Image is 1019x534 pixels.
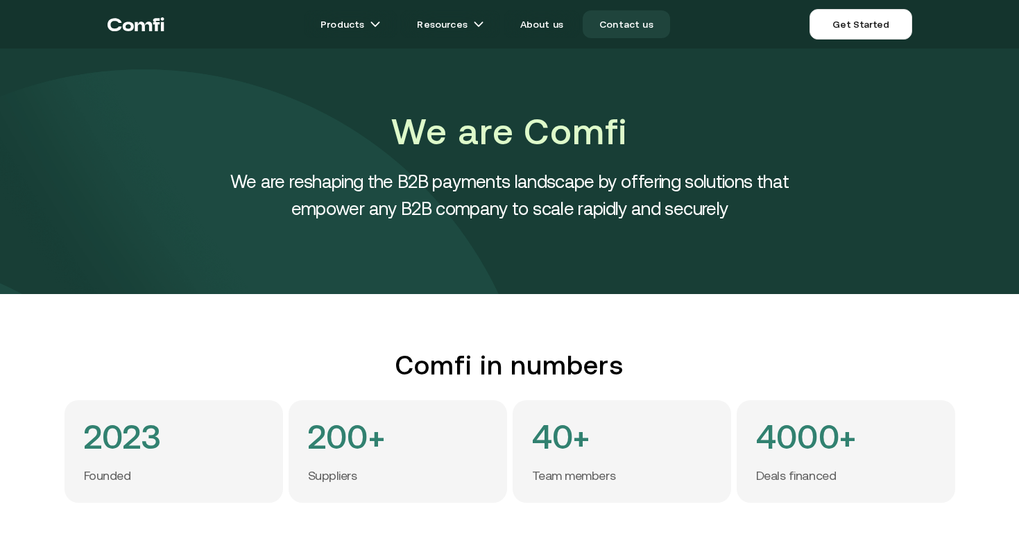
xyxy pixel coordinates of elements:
img: arrow icons [370,19,381,30]
p: Suppliers [308,468,357,484]
h4: 4000+ [756,420,857,454]
h4: 2023 [84,420,162,454]
p: Founded [84,468,131,484]
a: Return to the top of the Comfi home page [108,3,164,45]
a: Productsarrow icons [304,10,397,38]
a: Get Started [810,9,911,40]
h4: We are reshaping the B2B payments landscape by offering solutions that empower any B2B company to... [198,168,822,222]
h4: 40+ [532,420,590,454]
a: Contact us [583,10,670,38]
p: Deals financed [756,468,837,484]
p: Team members [532,468,616,484]
img: arrow icons [473,19,484,30]
h1: We are Comfi [198,107,822,157]
h2: Comfi in numbers [65,350,955,381]
h4: 200+ [308,420,386,454]
a: About us [504,10,580,38]
a: Resourcesarrow icons [400,10,500,38]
